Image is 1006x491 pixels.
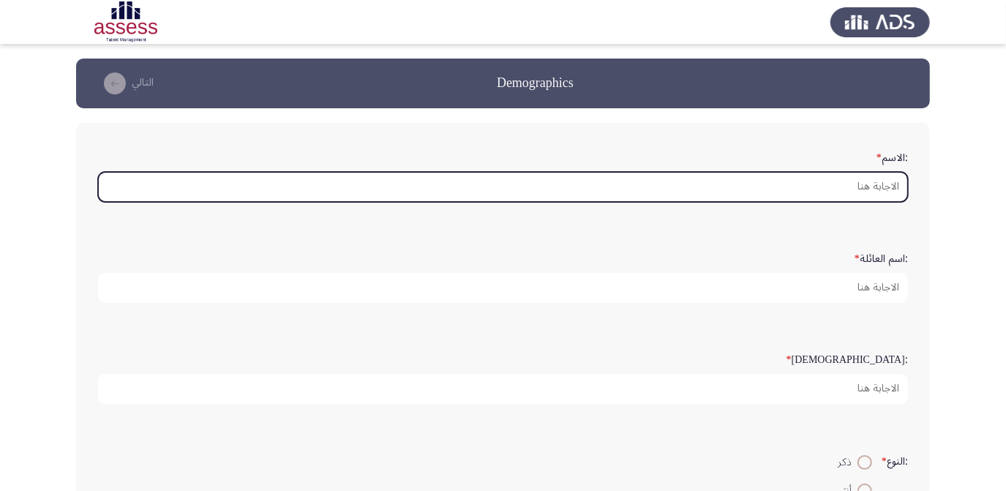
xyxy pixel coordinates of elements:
input: add answer text [98,374,908,404]
span: ذكر [838,454,857,471]
label: :اسم العائلة [855,253,908,266]
input: add answer text [98,273,908,303]
h3: Demographics [497,74,574,92]
button: load next page [94,72,158,95]
img: Assess Talent Management logo [830,1,930,42]
label: :النوع [882,456,908,468]
input: add answer text [98,172,908,202]
label: :الاسم [877,152,908,165]
label: :[DEMOGRAPHIC_DATA] [787,354,908,367]
img: Assessment logo of ASSESS Focus 4 Module Assessment [76,1,176,42]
